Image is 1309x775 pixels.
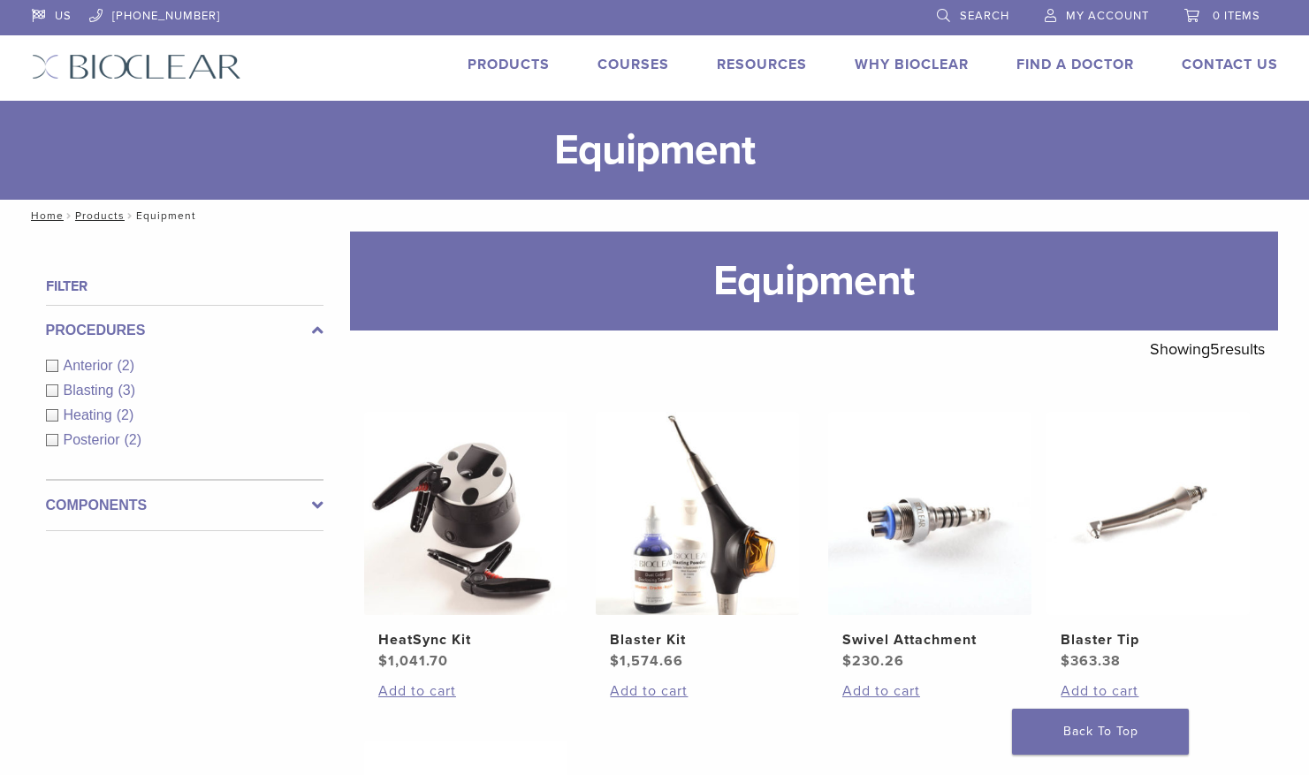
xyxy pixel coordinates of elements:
img: Swivel Attachment [828,412,1031,615]
a: Resources [717,56,807,73]
h1: Equipment [350,232,1278,331]
span: $ [1061,652,1070,670]
a: Blaster TipBlaster Tip $363.38 [1046,412,1252,672]
bdi: 230.26 [842,652,904,670]
span: 0 items [1213,9,1260,23]
span: / [125,211,136,220]
span: My Account [1066,9,1149,23]
a: HeatSync KitHeatSync Kit $1,041.70 [363,412,569,672]
a: Add to cart: “Blaster Tip” [1061,680,1236,702]
a: Products [468,56,550,73]
a: Add to cart: “Blaster Kit” [610,680,785,702]
a: Add to cart: “Swivel Attachment” [842,680,1017,702]
a: Swivel AttachmentSwivel Attachment $230.26 [827,412,1033,672]
bdi: 363.38 [1061,652,1121,670]
span: $ [842,652,852,670]
p: Showing results [1150,331,1265,368]
span: (2) [118,358,135,373]
h2: Blaster Kit [610,629,785,650]
span: Blasting [64,383,118,398]
a: Courses [597,56,669,73]
span: $ [378,652,388,670]
span: Anterior [64,358,118,373]
a: Blaster KitBlaster Kit $1,574.66 [595,412,801,672]
label: Procedures [46,320,323,341]
bdi: 1,041.70 [378,652,448,670]
span: Search [960,9,1009,23]
h2: Blaster Tip [1061,629,1236,650]
h2: Swivel Attachment [842,629,1017,650]
bdi: 1,574.66 [610,652,683,670]
span: (2) [125,432,142,447]
span: $ [610,652,620,670]
label: Components [46,495,323,516]
a: Why Bioclear [855,56,969,73]
a: Add to cart: “HeatSync Kit” [378,680,553,702]
nav: Equipment [19,200,1291,232]
img: Blaster Kit [596,412,799,615]
span: / [64,211,75,220]
h4: Filter [46,276,323,297]
h2: HeatSync Kit [378,629,553,650]
img: Blaster Tip [1046,412,1250,615]
a: Find A Doctor [1016,56,1134,73]
img: HeatSync Kit [364,412,567,615]
span: (2) [117,407,134,422]
a: Home [26,209,64,222]
a: Back To Top [1012,709,1189,755]
span: 5 [1210,339,1220,359]
a: Contact Us [1182,56,1278,73]
span: Heating [64,407,117,422]
span: Posterior [64,432,125,447]
a: Products [75,209,125,222]
img: Bioclear [32,54,241,80]
span: (3) [118,383,135,398]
